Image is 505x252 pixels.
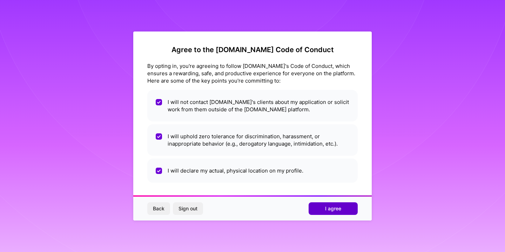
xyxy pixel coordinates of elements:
[147,159,358,183] li: I will declare my actual, physical location on my profile.
[325,205,341,212] span: I agree
[147,62,358,84] div: By opting in, you're agreeing to follow [DOMAIN_NAME]'s Code of Conduct, which ensures a rewardin...
[179,205,197,212] span: Sign out
[147,202,170,215] button: Back
[147,45,358,54] h2: Agree to the [DOMAIN_NAME] Code of Conduct
[147,124,358,156] li: I will uphold zero tolerance for discrimination, harassment, or inappropriate behavior (e.g., der...
[173,202,203,215] button: Sign out
[153,205,164,212] span: Back
[309,202,358,215] button: I agree
[147,90,358,121] li: I will not contact [DOMAIN_NAME]'s clients about my application or solicit work from them outside...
